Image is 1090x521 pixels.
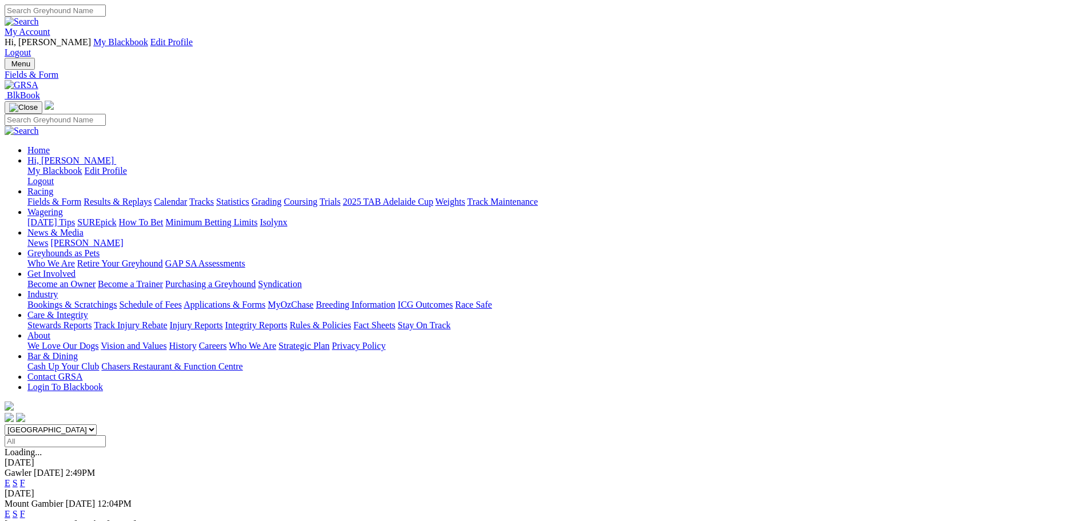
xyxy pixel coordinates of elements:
[119,217,164,227] a: How To Bet
[77,258,163,268] a: Retire Your Greyhound
[27,320,92,330] a: Stewards Reports
[9,103,38,112] img: Close
[5,80,38,90] img: GRSA
[27,156,116,165] a: Hi, [PERSON_NAME]
[27,197,81,206] a: Fields & Form
[268,300,314,309] a: MyOzChase
[119,300,181,309] a: Schedule of Fees
[94,320,167,330] a: Track Injury Rebate
[27,228,84,237] a: News & Media
[66,468,96,478] span: 2:49PM
[5,401,14,411] img: logo-grsa-white.png
[225,320,287,330] a: Integrity Reports
[258,279,302,289] a: Syndication
[93,37,148,47] a: My Blackbook
[27,238,48,248] a: News
[290,320,351,330] a: Rules & Policies
[343,197,433,206] a: 2025 TAB Adelaide Cup
[27,361,1085,372] div: Bar & Dining
[229,341,276,351] a: Who We Are
[27,279,96,289] a: Become an Owner
[398,300,453,309] a: ICG Outcomes
[27,186,53,196] a: Racing
[27,341,1085,351] div: About
[27,258,1085,269] div: Greyhounds as Pets
[5,478,10,488] a: E
[101,341,167,351] a: Vision and Values
[5,58,35,70] button: Toggle navigation
[11,59,30,68] span: Menu
[85,166,127,176] a: Edit Profile
[27,217,1085,228] div: Wagering
[284,197,318,206] a: Coursing
[16,413,25,422] img: twitter.svg
[27,300,1085,310] div: Industry
[27,176,54,186] a: Logout
[398,320,450,330] a: Stay On Track
[27,207,63,217] a: Wagering
[27,351,78,361] a: Bar & Dining
[27,248,100,258] a: Greyhounds as Pets
[199,341,227,351] a: Careers
[27,166,82,176] a: My Blackbook
[27,300,117,309] a: Bookings & Scratchings
[319,197,340,206] a: Trials
[5,114,106,126] input: Search
[5,101,42,114] button: Toggle navigation
[27,382,103,392] a: Login To Blackbook
[98,279,163,289] a: Become a Trainer
[27,341,98,351] a: We Love Our Dogs
[27,320,1085,331] div: Care & Integrity
[27,217,75,227] a: [DATE] Tips
[154,197,187,206] a: Calendar
[5,435,106,447] input: Select date
[77,217,116,227] a: SUREpick
[5,27,50,37] a: My Account
[84,197,152,206] a: Results & Replays
[165,217,257,227] a: Minimum Betting Limits
[354,320,395,330] a: Fact Sheets
[5,458,1085,468] div: [DATE]
[20,478,25,488] a: F
[169,341,196,351] a: History
[27,361,99,371] a: Cash Up Your Club
[5,488,1085,499] div: [DATE]
[5,413,14,422] img: facebook.svg
[7,90,40,100] span: BlkBook
[5,90,40,100] a: BlkBook
[5,37,91,47] span: Hi, [PERSON_NAME]
[45,101,54,110] img: logo-grsa-white.png
[50,238,123,248] a: [PERSON_NAME]
[252,197,282,206] a: Grading
[27,289,58,299] a: Industry
[34,468,64,478] span: [DATE]
[5,5,106,17] input: Search
[13,478,18,488] a: S
[5,447,42,457] span: Loading...
[27,310,88,320] a: Care & Integrity
[5,47,31,57] a: Logout
[27,331,50,340] a: About
[101,361,243,371] a: Chasers Restaurant & Function Centre
[455,300,492,309] a: Race Safe
[279,341,330,351] a: Strategic Plan
[184,300,265,309] a: Applications & Forms
[13,509,18,519] a: S
[316,300,395,309] a: Breeding Information
[66,499,96,508] span: [DATE]
[5,509,10,519] a: E
[5,17,39,27] img: Search
[435,197,465,206] a: Weights
[5,70,1085,80] a: Fields & Form
[27,166,1085,186] div: Hi, [PERSON_NAME]
[27,258,75,268] a: Who We Are
[27,238,1085,248] div: News & Media
[27,372,82,381] a: Contact GRSA
[165,258,245,268] a: GAP SA Assessments
[260,217,287,227] a: Isolynx
[189,197,214,206] a: Tracks
[5,37,1085,58] div: My Account
[5,468,31,478] span: Gawler
[169,320,223,330] a: Injury Reports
